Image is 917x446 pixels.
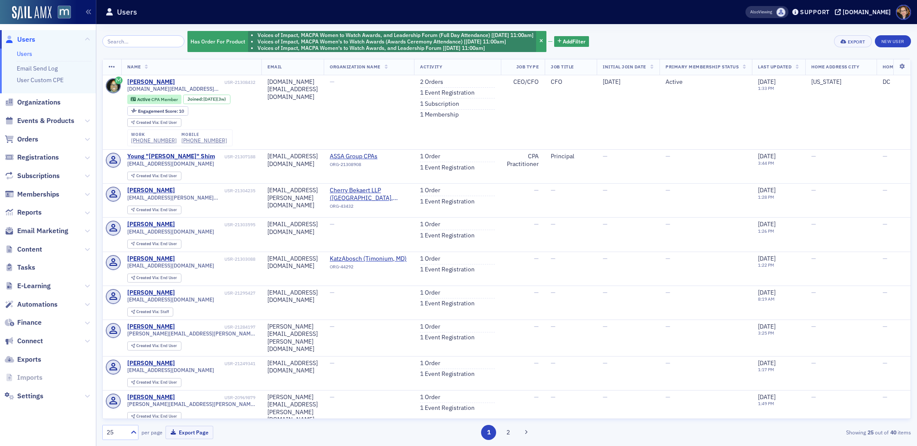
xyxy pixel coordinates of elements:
[267,153,318,168] div: [EMAIL_ADDRESS][DOMAIN_NAME]
[176,256,255,262] div: USR-21303088
[5,190,59,199] a: Memberships
[176,290,255,296] div: USR-21295427
[551,153,591,160] div: Principal
[866,428,875,436] strong: 25
[420,198,475,206] a: 1 Event Registration
[136,208,177,212] div: End User
[176,324,255,330] div: USR-21284197
[258,38,534,45] li: Voices of Impact, MACPA Women's to Watch Awards (Awards Ceremony Attendance) [[DATE] 11:00am]
[258,32,534,38] li: Voices of Impact, MACPA Women to Watch Awards, and Leadership Forum (Full Day Attendance) [[DATE]...
[534,289,539,296] span: —
[758,366,774,372] time: 1:17 PM
[127,206,181,215] div: Created Via: End User
[420,289,440,297] a: 1 Order
[811,78,871,86] div: [US_STATE]
[534,359,539,367] span: —
[17,98,61,107] span: Organizations
[330,264,408,273] div: ORG-44292
[5,391,43,401] a: Settings
[17,35,35,44] span: Users
[203,96,217,102] span: [DATE]
[603,359,607,367] span: —
[267,323,318,353] div: [PERSON_NAME][EMAIL_ADDRESS][PERSON_NAME][DOMAIN_NAME]
[666,255,670,262] span: —
[420,187,440,194] a: 1 Order
[136,343,160,348] span: Created Via :
[136,380,177,385] div: End User
[330,359,334,367] span: —
[127,323,175,331] div: [PERSON_NAME]
[127,341,181,351] div: Created Via: End User
[17,281,51,291] span: E-Learning
[127,172,181,181] div: Created Via: End User
[758,220,776,228] span: [DATE]
[481,425,496,440] button: 1
[176,188,255,194] div: USR-21304235
[136,173,160,178] span: Created Via :
[17,65,58,72] a: Email Send Log
[181,132,227,137] div: mobile
[127,367,214,373] span: [EMAIL_ADDRESS][DOMAIN_NAME]
[136,174,177,178] div: End User
[758,330,774,336] time: 3:25 PM
[127,255,175,263] a: [PERSON_NAME]
[330,187,408,202] span: Cherry Bekaert LLP (Rockville, MD)
[330,153,408,160] a: ASSA Group CPAs
[776,8,785,17] span: Justin Chase
[127,360,175,367] a: [PERSON_NAME]
[875,35,911,47] a: New User
[758,359,776,367] span: [DATE]
[127,289,175,297] a: [PERSON_NAME]
[17,355,41,364] span: Exports
[835,9,894,15] button: [DOMAIN_NAME]
[883,393,887,401] span: —
[811,323,816,330] span: —
[551,359,555,367] span: —
[420,100,459,108] a: 1 Subscription
[534,323,539,330] span: —
[136,276,177,280] div: End User
[5,355,41,364] a: Exports
[420,111,459,119] a: 1 Membership
[666,323,670,330] span: —
[666,64,739,70] span: Primary Membership Status
[883,323,887,330] span: —
[811,186,816,194] span: —
[136,207,160,212] span: Created Via :
[12,6,52,20] img: SailAMX
[176,395,255,400] div: USR-20969879
[603,64,646,70] span: Initial Join Date
[267,255,318,270] div: [EMAIL_ADDRESS][DOMAIN_NAME]
[811,152,816,160] span: —
[141,428,163,436] label: per page
[666,289,670,296] span: —
[127,153,215,160] a: Young "[PERSON_NAME]" Shim
[127,308,173,317] div: Created Via: Staff
[136,414,177,419] div: End User
[187,96,204,102] span: Joined :
[17,226,68,236] span: Email Marketing
[551,186,555,194] span: —
[534,220,539,228] span: —
[176,361,255,366] div: USR-21249341
[420,153,440,160] a: 1 Order
[330,323,334,330] span: —
[5,300,58,309] a: Automations
[127,394,175,401] div: [PERSON_NAME]
[666,220,670,228] span: —
[330,220,334,228] span: —
[666,393,670,401] span: —
[127,228,214,235] span: [EMAIL_ADDRESS][DOMAIN_NAME]
[647,428,911,436] div: Showing out of items
[330,162,408,170] div: ORG-21308908
[603,78,620,86] span: [DATE]
[136,241,160,246] span: Created Via :
[136,310,169,314] div: Staff
[551,255,555,262] span: —
[267,360,318,375] div: [EMAIL_ADDRESS][DOMAIN_NAME]
[758,400,774,406] time: 1:49 PM
[883,152,887,160] span: —
[758,289,776,296] span: [DATE]
[17,190,59,199] span: Memberships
